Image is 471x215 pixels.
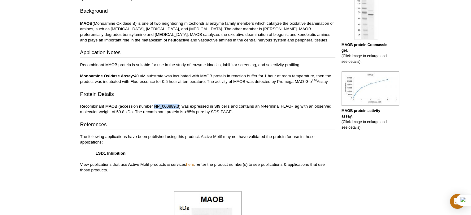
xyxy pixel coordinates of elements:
[80,121,335,130] h3: References
[80,91,335,99] h3: Protein Details
[80,49,335,58] h3: Application Notes
[80,104,335,115] p: Recombinant MAOB (accession number NP_000889.3) was expressed in Sf9 cells and contains an N-term...
[80,74,134,78] strong: Monoamine Oxidase Assay:
[342,42,391,64] p: (Click image to enlarge and see details).
[342,108,391,130] p: (Click image to enlarge and see details).
[80,62,335,84] p: Recombinant MAOB protein is suitable for use in the study of enzyme kinetics, inhibitor screening...
[80,21,93,26] strong: MAOB
[80,21,335,43] p: (Monoamine Oxidase B) is one of two neighboring mitochondrial enzyme family members which catalyz...
[342,109,380,118] b: MAOB protein activity assay.
[80,7,335,16] h3: Background
[450,194,465,209] div: Open Intercom Messenger
[342,43,387,53] b: MAOB protein Coomassie gel.
[80,134,335,173] p: The following applications have been published using this product. Active Motif may not have vali...
[312,78,317,82] sup: TM
[186,162,194,167] a: here
[342,71,399,106] img: MAOB protein activity assay
[96,151,126,156] strong: LSD1 Inhibition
